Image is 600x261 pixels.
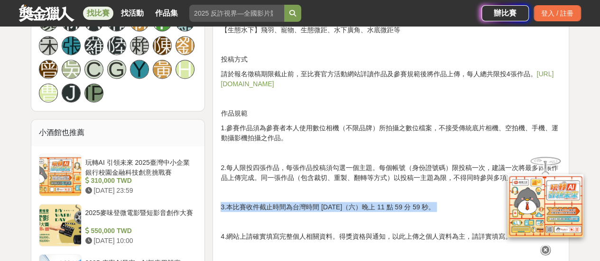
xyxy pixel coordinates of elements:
a: H [175,60,194,79]
a: [URL][DOMAIN_NAME] [221,70,554,88]
a: 劉 [175,36,194,55]
div: 玩轉AI 引領未來 2025臺灣中小企業銀行校園金融科技創意挑戰賽 [85,157,194,175]
a: 賴 [130,36,149,55]
a: 作品集 [151,7,182,20]
p: 3.本比賽收件截止時間為台灣時間 [DATE]（六）晚上 11 點 59 分 59 秒。 [221,202,561,212]
a: 曹 [39,83,58,102]
p: 4.網站上請確實填寫完整個人相關資料。得獎資格與通知，以此上傳之個人資料為主，請詳實填寫。 [221,231,561,241]
p: 作品規範 [221,108,561,118]
a: G [107,60,126,79]
a: 吳 [62,60,81,79]
a: 曾 [39,60,58,79]
a: 玩轉AI 引領未來 2025臺灣中小企業銀行校園金融科技創意挑戰賽 310,000 TWD [DATE] 23:59 [39,153,197,196]
input: 2025 反詐視界—全國影片競賽 [189,5,284,22]
a: 找活動 [117,7,148,20]
div: 登入 / 註冊 [534,5,581,21]
a: 宋 [39,36,58,55]
div: 550,000 TWD [85,225,194,235]
p: 請於報名徵稿期限截止前，至比賽官方活動網站詳讀作品及參賽規範後將作品上傳，每人總共限投4張作品。 [221,69,561,89]
a: 2025麥味登微電影暨短影音創作大賽 550,000 TWD [DATE] 10:00 [39,204,197,246]
a: Y [130,60,149,79]
a: 張 [62,36,81,55]
a: 找比賽 [83,7,113,20]
a: 陳 [153,36,172,55]
a: J [62,83,81,102]
a: 辦比賽 [481,5,529,21]
a: 黃 [153,60,172,79]
a: 陸 [107,36,126,55]
p: 2.每人限投四張作品，每張作品投稿須勾選一個主題。每個帳號（身份證號碼）限投稿一次，建議一次將最多四張作品上傳完成。同一張作品（包含裁切、重製、翻轉等方式）以投稿一主題為限，不得同時參與多項主題。 [221,162,561,182]
div: 2025麥味登微電影暨短影音創作大賽 [85,207,194,225]
div: 310,000 TWD [85,175,194,185]
div: [DATE] 23:59 [85,185,194,195]
p: 1.參賽作品須為參賽者本人使用數位相機（不限品牌）所拍攝之數位檔案，不接受傳統底片相機、空拍機、手機、運動攝影機拍攝之作品。 [221,123,561,143]
a: 羅 [84,36,103,55]
p: 投稿方式 [221,54,561,64]
a: C [84,60,103,79]
a: [PERSON_NAME] [84,83,103,102]
p: 【生態水下】飛羽、寵物、生態微距、水下廣角、水底微距等 [221,25,561,35]
div: 小酒館也推薦 [31,119,205,146]
div: [DATE] 10:00 [85,235,194,245]
img: d2146d9a-e6f6-4337-9592-8cefde37ba6b.png [508,174,583,237]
